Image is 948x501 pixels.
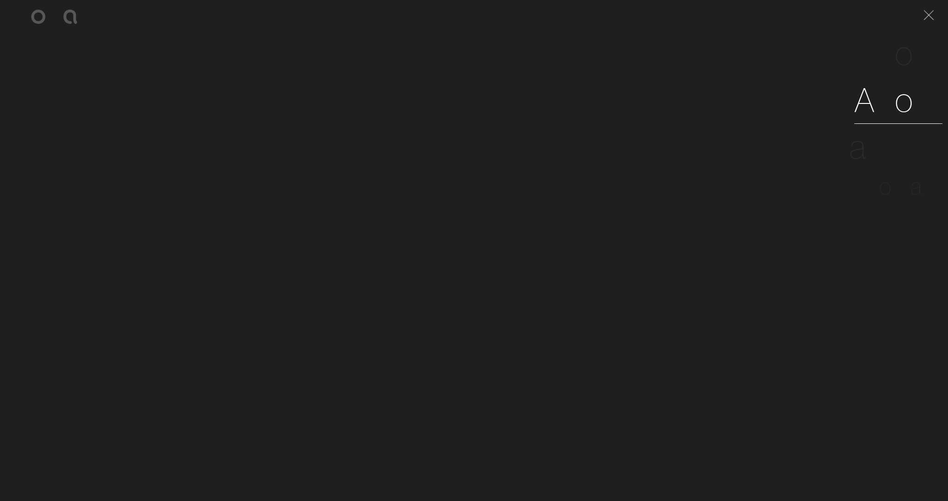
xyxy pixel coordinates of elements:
[903,172,910,200] span: t
[915,32,926,74] span: r
[825,125,850,167] span: C
[863,172,879,200] span: C
[878,125,897,167] span: e
[896,125,915,167] span: e
[911,172,923,200] span: a
[932,78,942,121] span: t
[867,30,942,77] a: Work
[863,170,942,203] a: Contact
[892,172,903,200] span: n
[854,77,942,123] a: About
[854,78,876,121] span: A
[850,125,868,167] span: a
[926,32,942,74] span: k
[879,172,892,200] span: o
[915,78,932,121] span: u
[867,32,896,74] span: W
[895,32,915,74] span: o
[876,78,896,121] span: b
[926,125,942,167] span: s
[935,172,942,200] span: t
[915,125,926,167] span: r
[868,125,878,167] span: r
[825,123,942,170] a: Careers
[895,78,915,121] span: o
[923,172,935,200] span: c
